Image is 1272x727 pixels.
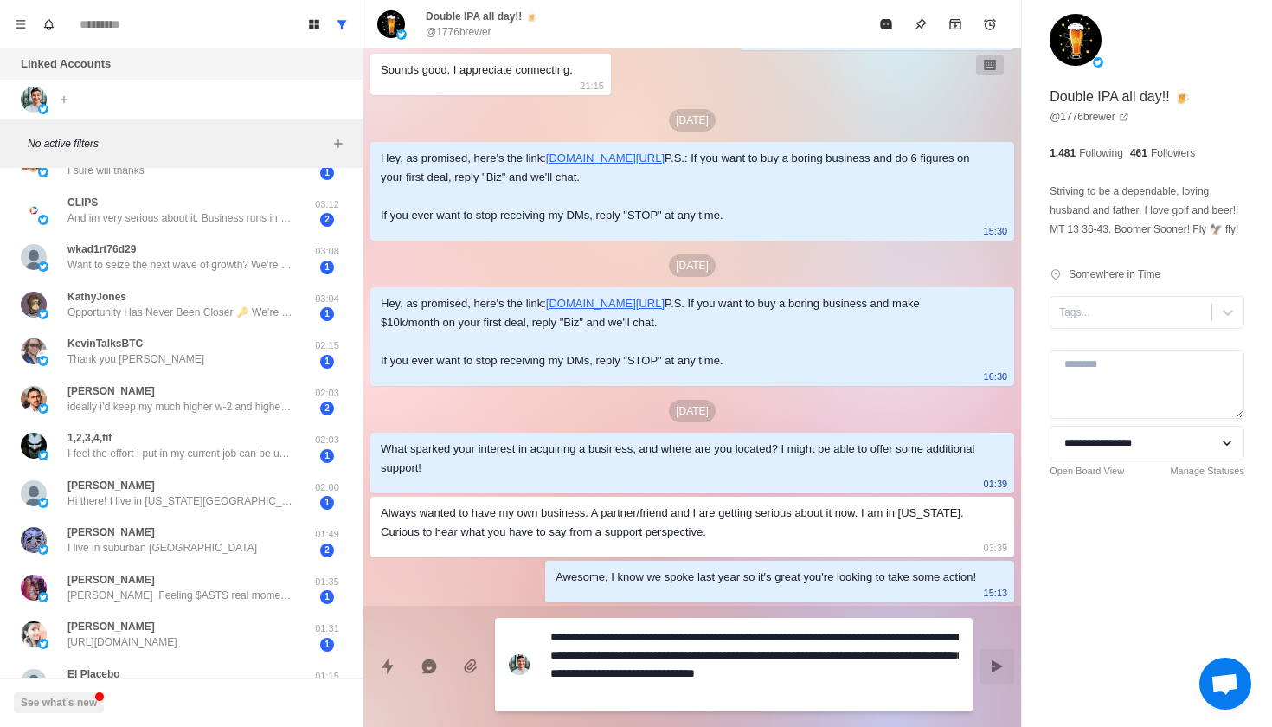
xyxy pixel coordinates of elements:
span: 1 [320,355,334,369]
p: 02:15 [305,338,349,353]
p: [PERSON_NAME] [67,572,155,588]
img: picture [21,338,47,364]
p: 461 [1130,145,1147,161]
p: 1,481 [1050,145,1076,161]
img: picture [21,386,47,412]
img: picture [38,544,48,555]
p: [DATE] [669,109,716,132]
p: 15:13 [984,583,1008,602]
span: 2 [320,213,334,227]
a: [DOMAIN_NAME][URL] [546,151,665,164]
p: Opportunity Has Never Been Closer 🔑 We’re providing access to shares of Ɇlon Mυsk’s private compa... [67,305,292,320]
button: Menu [7,10,35,38]
p: Linked Accounts [21,55,111,73]
a: Manage Statuses [1170,464,1244,479]
img: picture [38,592,48,602]
p: 02:03 [305,433,349,447]
span: 2 [320,402,334,415]
p: Double IPA all day!! 🍺 [1050,87,1191,107]
p: 03:12 [305,197,349,212]
p: Want to seize the next wave of growth? We’re a professional stock analysis team focused on techno... [67,257,292,273]
button: See what's new [14,692,104,713]
p: I sure will thanks [67,163,145,178]
img: picture [38,261,48,272]
div: Hey, as promised, here's the link: P.S.: If you want to buy a boring business and do 6 figures on... [381,149,976,225]
div: Open chat [1199,658,1251,710]
button: Reply with AI [412,649,446,684]
button: Add account [54,89,74,110]
img: picture [1093,57,1103,68]
div: Hey, as promised, here's the link: P.S. If you want to buy a boring business and make $10k/month ... [381,294,976,370]
img: picture [21,244,47,270]
p: 03:39 [984,538,1008,557]
p: 02:00 [305,480,349,495]
button: Mark as read [869,7,903,42]
p: [PERSON_NAME] ,Feeling $ASTS real momentum—price action is exactly as expected. @TrendTrader_777 ... [67,588,292,603]
p: [DATE] [669,254,716,277]
p: 03:08 [305,244,349,259]
p: Followers [1151,145,1195,161]
img: picture [377,10,405,38]
img: picture [21,480,47,506]
p: Somewhere in Time [1069,267,1160,282]
p: 01:49 [305,527,349,542]
p: 21:15 [580,76,604,95]
p: @1776brewer [426,24,491,40]
img: picture [21,575,47,601]
span: 1 [320,496,334,510]
p: I live in suburban [GEOGRAPHIC_DATA] [67,540,257,556]
button: Quick replies [370,649,405,684]
img: picture [1050,14,1102,66]
span: 1 [320,638,334,652]
p: 02:03 [305,386,349,401]
span: 1 [320,307,334,321]
button: Add media [453,649,488,684]
img: picture [21,621,47,647]
p: wkad1rt76d29 [67,241,136,257]
p: Hi there! I live in [US_STATE][GEOGRAPHIC_DATA], [GEOGRAPHIC_DATA] and I am looking to do somethi... [67,493,292,509]
img: picture [21,669,47,695]
button: Send message [980,649,1014,684]
p: 16:30 [984,367,1008,386]
div: Always wanted to have my own business. A partner/friend and I are getting serious about it now. I... [381,504,976,542]
img: picture [21,87,47,113]
p: CLIPS [67,195,98,210]
p: And im very serious about it. Business runs in my family lol. [67,210,292,226]
p: 15:30 [984,222,1008,241]
span: 1 [320,261,334,274]
p: 01:31 [305,621,349,636]
p: Thank you [PERSON_NAME] [67,351,204,367]
img: picture [38,639,48,649]
img: picture [21,197,47,223]
p: Following [1079,145,1123,161]
button: Add reminder [973,7,1007,42]
p: No active filters [28,136,328,151]
span: 1 [320,449,334,463]
div: Awesome, I know we spoke last year so it's great you're looking to take some action! [556,568,976,587]
img: picture [38,215,48,225]
p: El Placebo [67,666,120,682]
p: 1,2,3,4,fif [67,430,112,446]
button: Show all conversations [328,10,356,38]
img: picture [38,309,48,319]
p: Double IPA all day!! 🍺 [426,9,538,24]
span: 1 [320,590,334,604]
p: ideally i’d keep my much higher w-2 and higher upside equit put my wife to run business. but most... [67,399,292,415]
p: [DATE] [669,400,716,422]
p: 03:04 [305,292,349,306]
a: Open Board View [1050,464,1124,479]
img: picture [396,29,407,40]
p: I feel the effort I put in my current job can be used to make more and provide better for my fami... [67,446,292,461]
a: @1776brewer [1050,109,1129,125]
img: picture [509,654,530,675]
button: Pin [903,7,938,42]
button: Board View [300,10,328,38]
img: picture [38,498,48,508]
img: picture [38,356,48,366]
img: picture [21,433,47,459]
p: Striving to be a dependable, loving husband and father. I love golf and beer!! MT 13 36-43. Boome... [1050,182,1244,239]
p: [PERSON_NAME] [67,383,155,399]
button: Notifications [35,10,62,38]
p: [PERSON_NAME] [67,619,155,634]
div: Sounds good, I appreciate connecting. [381,61,573,80]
